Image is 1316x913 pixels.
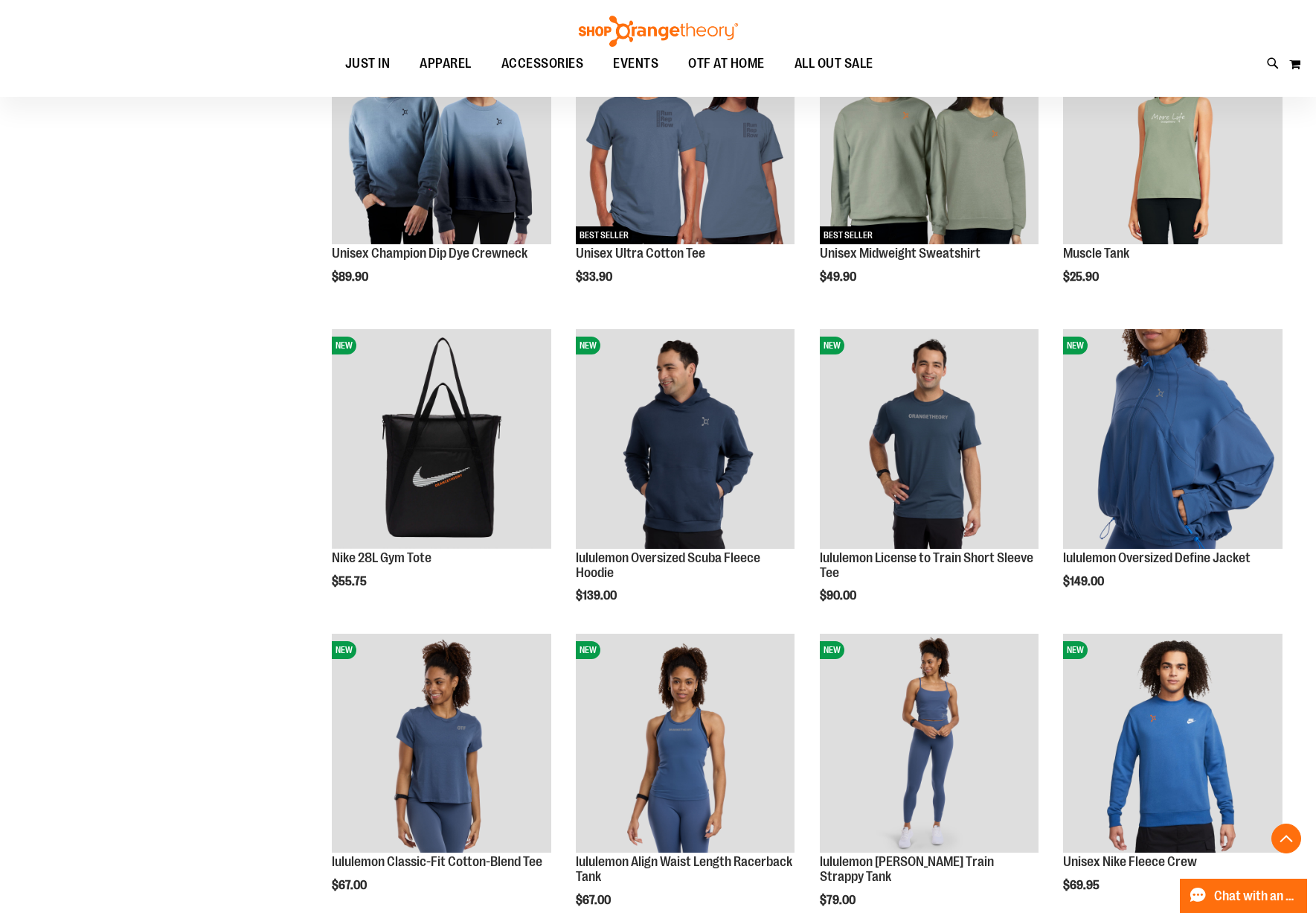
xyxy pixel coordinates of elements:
[1063,337,1088,354] span: NEW
[1063,270,1101,284] span: $25.90
[1214,889,1298,903] span: Chat with an Expert
[1063,329,1283,549] img: lululemon Oversized Define Jacket
[501,47,584,80] span: ACCESSORIES
[576,246,705,261] a: Unisex Ultra Cotton Tee
[820,634,1039,853] img: lululemon Wunder Train Strappy Tank
[688,47,765,80] span: OTF AT HOME
[1063,329,1283,551] a: lululemon Oversized Define JacketNEW
[576,329,795,551] a: lululemon Oversized Scuba Fleece HoodieNEW
[820,25,1039,247] a: Unisex Midweight SweatshirtNEWBEST SELLER
[1063,641,1088,659] span: NEW
[812,18,1047,322] div: product
[332,575,369,588] span: $55.75
[820,589,858,602] span: $90.00
[576,550,760,580] a: lululemon Oversized Scuba Fleece Hoodie
[576,589,619,602] span: $139.00
[576,854,792,884] a: lululemon Align Waist Length Racerback Tank
[1063,879,1102,892] span: $69.95
[1063,575,1106,588] span: $149.00
[324,18,559,322] div: product
[1271,824,1301,853] button: Back To Top
[1063,25,1283,245] img: Muscle Tank
[820,634,1039,856] a: lululemon Wunder Train Strappy TankNEW
[795,47,873,80] span: ALL OUT SALE
[1063,25,1283,247] a: Muscle TankNEW
[345,47,391,80] span: JUST IN
[577,16,740,47] img: Shop Orangetheory
[1063,246,1129,261] a: Muscle Tank
[576,894,613,907] span: $67.00
[820,329,1039,551] a: lululemon License to Train Short Sleeve TeeNEW
[332,246,527,261] a: Unisex Champion Dip Dye Crewneck
[820,226,876,244] span: BEST SELLER
[332,854,542,869] a: lululemon Classic-Fit Cotton-Blend Tee
[820,854,994,884] a: lululemon [PERSON_NAME] Train Strappy Tank
[820,337,844,354] span: NEW
[576,329,795,549] img: lululemon Oversized Scuba Fleece Hoodie
[324,322,559,626] div: product
[332,550,431,565] a: Nike 28L Gym Tote
[332,337,356,354] span: NEW
[332,270,370,284] span: $89.90
[576,25,795,247] a: Unisex Ultra Cotton TeeNEWBEST SELLER
[1063,634,1283,856] a: Unisex Nike Fleece CrewNEW
[576,226,632,244] span: BEST SELLER
[820,25,1039,245] img: Unisex Midweight Sweatshirt
[576,641,600,659] span: NEW
[613,47,658,80] span: EVENTS
[332,879,369,892] span: $67.00
[576,337,600,354] span: NEW
[568,322,803,640] div: product
[576,634,795,856] a: lululemon Align Waist Length Racerback TankNEW
[576,270,614,284] span: $33.90
[1063,634,1283,853] img: Unisex Nike Fleece Crew
[420,47,472,80] span: APPAREL
[576,25,795,245] img: Unisex Ultra Cotton Tee
[332,329,551,551] a: Nike 28L Gym ToteNEW
[812,322,1047,640] div: product
[820,246,980,261] a: Unisex Midweight Sweatshirt
[1180,879,1308,913] button: Chat with an Expert
[820,270,858,284] span: $49.90
[820,894,858,907] span: $79.00
[576,634,795,853] img: lululemon Align Waist Length Racerback Tank
[820,641,844,659] span: NEW
[1056,322,1290,626] div: product
[332,641,356,659] span: NEW
[568,18,803,322] div: product
[332,634,551,853] img: lululemon Classic-Fit Cotton-Blend Tee
[820,329,1039,549] img: lululemon License to Train Short Sleeve Tee
[1063,854,1197,869] a: Unisex Nike Fleece Crew
[332,634,551,856] a: lululemon Classic-Fit Cotton-Blend TeeNEW
[332,25,551,245] img: Unisex Champion Dip Dye Crewneck
[332,329,551,549] img: Nike 28L Gym Tote
[820,550,1033,580] a: lululemon License to Train Short Sleeve Tee
[1063,550,1251,565] a: lululemon Oversized Define Jacket
[1056,18,1290,322] div: product
[332,25,551,247] a: Unisex Champion Dip Dye CrewneckNEW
